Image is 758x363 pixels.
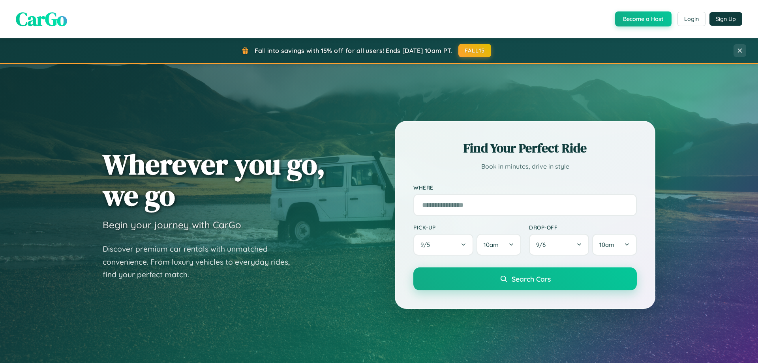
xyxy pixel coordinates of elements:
[529,234,589,256] button: 9/6
[484,241,499,248] span: 10am
[255,47,452,55] span: Fall into savings with 15% off for all users! Ends [DATE] 10am PT.
[512,275,551,283] span: Search Cars
[103,219,241,231] h3: Begin your journey with CarGo
[420,241,434,248] span: 9 / 5
[413,267,637,290] button: Search Cars
[103,149,325,211] h1: Wherever you go, we go
[413,184,637,191] label: Where
[413,224,521,231] label: Pick-up
[16,6,67,32] span: CarGo
[458,44,492,57] button: FALL15
[529,224,637,231] label: Drop-off
[477,234,521,256] button: 10am
[709,12,742,26] button: Sign Up
[413,234,473,256] button: 9/5
[413,161,637,172] p: Book in minutes, drive in style
[103,243,300,281] p: Discover premium car rentals with unmatched convenience. From luxury vehicles to everyday rides, ...
[592,234,637,256] button: 10am
[413,139,637,157] h2: Find Your Perfect Ride
[599,241,614,248] span: 10am
[536,241,550,248] span: 9 / 6
[677,12,705,26] button: Login
[615,11,672,26] button: Become a Host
